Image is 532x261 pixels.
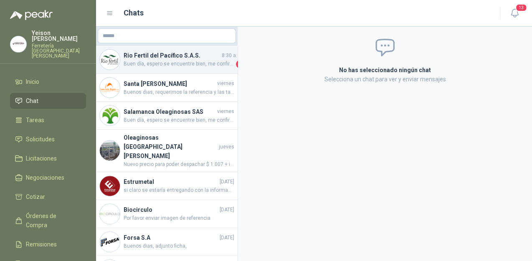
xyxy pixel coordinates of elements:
[10,170,86,186] a: Negociaciones
[26,240,57,249] span: Remisiones
[124,107,215,116] h4: Salamanca Oleaginosas SAS
[124,214,234,222] span: Por favor enviar imagen de referencia
[217,108,234,115] span: viernes
[10,151,86,166] a: Licitaciones
[100,105,120,125] img: Company Logo
[10,112,86,128] a: Tareas
[515,4,527,12] span: 13
[96,46,238,74] a: Company LogoRio Fertil del Pacífico S.A.S.8:30 a. m.Buen día, espero se encuentre bien, me confir...
[217,80,234,88] span: viernes
[124,116,234,124] span: Buen día, espero se encuentre bien, me confirma por favor a que hora se despacha el material hoy,...
[96,172,238,200] a: Company LogoEstrumetal[DATE]si claro se estaría entregando con la información requerida pero seri...
[10,208,86,233] a: Órdenes de Compra
[124,205,218,214] h4: Biocirculo
[26,154,57,163] span: Licitaciones
[100,232,120,252] img: Company Logo
[248,65,522,75] h2: No has seleccionado ningún chat
[10,74,86,90] a: Inicio
[219,143,234,151] span: jueves
[124,51,220,60] h4: Rio Fertil del Pacífico S.A.S.
[100,141,120,161] img: Company Logo
[124,133,217,161] h4: Oleaginosas [GEOGRAPHIC_DATA][PERSON_NAME]
[236,60,244,68] span: 1
[220,178,234,186] span: [DATE]
[124,88,234,96] span: Buenos dias, requerimos la referencia y las tallas de las botas de cuero y para soldar
[10,131,86,147] a: Solicitudes
[124,79,215,88] h4: Santa [PERSON_NAME]
[10,93,86,109] a: Chat
[26,115,44,125] span: Tareas
[96,200,238,228] a: Company LogoBiocirculo[DATE]Por favor enviar imagen de referencia
[124,242,234,250] span: Buenos dias, adjunto ficha,
[100,204,120,224] img: Company Logo
[26,77,39,86] span: Inicio
[220,206,234,214] span: [DATE]
[100,50,120,70] img: Company Logo
[248,75,522,84] p: Selecciona un chat para ver y enviar mensajes
[124,60,234,68] span: Buen día, espero se encuentre bien, me confirma por favor cuando se puede despcahar
[26,211,78,230] span: Órdenes de Compra
[124,233,218,242] h4: Forsa S.A
[96,130,238,172] a: Company LogoOleaginosas [GEOGRAPHIC_DATA][PERSON_NAME]juevesNuevo precio para poder despachar $ 1...
[124,161,234,168] span: Nuevo precio para poder despachar $ 1.007 + iva favor modificar la orden
[507,6,522,21] button: 13
[124,7,144,19] h1: Chats
[10,236,86,252] a: Remisiones
[100,78,120,98] img: Company Logo
[100,176,120,196] img: Company Logo
[26,96,38,105] span: Chat
[96,74,238,102] a: Company LogoSanta [PERSON_NAME]viernesBuenos dias, requerimos la referencia y las tallas de las b...
[26,173,64,182] span: Negociaciones
[26,192,45,201] span: Cotizar
[10,36,26,52] img: Company Logo
[220,234,234,242] span: [DATE]
[10,189,86,205] a: Cotizar
[10,10,53,20] img: Logo peakr
[32,30,86,42] p: Yeison [PERSON_NAME]
[96,102,238,130] a: Company LogoSalamanca Oleaginosas SASviernesBuen día, espero se encuentre bien, me confirma por f...
[96,228,238,256] a: Company LogoForsa S.A[DATE]Buenos dias, adjunto ficha,
[124,186,234,194] span: si claro se estaría entregando con la información requerida pero seria por un monto mínimo de des...
[26,135,55,144] span: Solicitudes
[124,177,218,186] h4: Estrumetal
[222,52,244,60] span: 8:30 a. m.
[32,43,86,58] p: Ferretería [GEOGRAPHIC_DATA][PERSON_NAME]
